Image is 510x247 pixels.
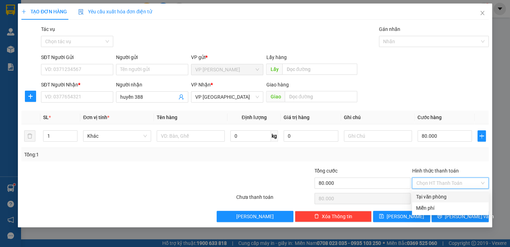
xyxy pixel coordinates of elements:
span: Tổng cước [314,168,338,174]
span: Lấy hàng [266,54,286,60]
span: plus [21,9,26,14]
span: Xóa Thông tin [322,213,352,220]
span: Giá trị hàng [284,115,310,120]
button: delete [24,130,35,142]
input: Ghi Chú [344,130,412,142]
span: kg [271,130,278,142]
span: [PERSON_NAME] [236,213,274,220]
span: printer [437,214,442,219]
span: Giao hàng [266,82,288,87]
button: save[PERSON_NAME] [373,211,430,222]
button: Close [472,4,492,23]
div: VP gửi [191,53,263,61]
span: Khác [87,131,147,141]
div: Chưa thanh toán [236,193,314,206]
button: [PERSON_NAME] [217,211,293,222]
input: 0 [284,130,338,142]
span: user-add [178,94,184,100]
div: Người gửi [116,53,188,61]
div: Tại văn phòng [416,193,484,201]
span: save [379,214,384,219]
th: Ghi chú [341,111,415,124]
span: delete [314,214,319,219]
div: Tổng: 1 [24,151,197,158]
span: [PERSON_NAME] và In [445,213,494,220]
button: plus [477,130,486,142]
span: TẠO ĐƠN HÀNG [21,9,67,14]
button: printer[PERSON_NAME] và In [431,211,489,222]
span: Yêu cầu xuất hóa đơn điện tử [78,9,152,14]
span: VP Nhận [191,82,211,87]
span: close [480,10,485,16]
img: icon [78,9,84,15]
span: Tên hàng [157,115,177,120]
button: deleteXóa Thông tin [295,211,372,222]
label: Tác vụ [41,26,55,32]
div: SĐT Người Gửi [41,53,113,61]
span: SL [43,115,49,120]
input: VD: Bàn, Ghế [157,130,225,142]
span: Định lượng [242,115,266,120]
div: SĐT Người Nhận [41,81,113,89]
span: plus [25,93,36,99]
span: Cước hàng [417,115,442,120]
span: Lấy [266,64,282,75]
input: Dọc đường [282,64,357,75]
span: plus [478,133,485,139]
span: [PERSON_NAME] [387,213,424,220]
span: Giao [266,91,285,102]
label: Hình thức thanh toán [412,168,458,174]
span: Đơn vị tính [83,115,109,120]
input: Dọc đường [285,91,357,102]
label: Gán nhãn [379,26,400,32]
div: Miễn phí [416,204,484,212]
button: plus [25,91,36,102]
div: Người nhận [116,81,188,89]
span: VP MỘC CHÂU [195,64,259,75]
span: VP HÀ NỘI [195,92,259,102]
